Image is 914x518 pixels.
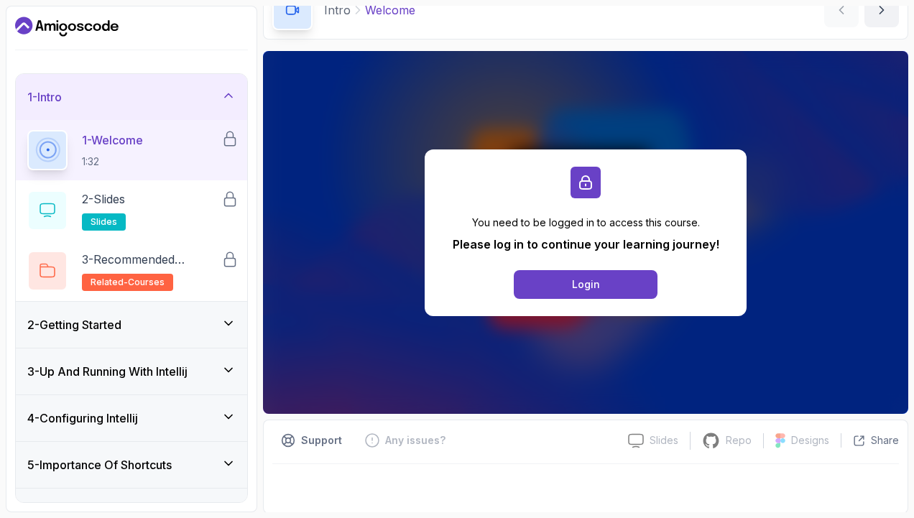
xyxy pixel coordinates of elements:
[301,433,342,448] p: Support
[16,348,247,394] button: 3-Up And Running With Intellij
[82,251,221,268] p: 3 - Recommended Courses
[572,277,600,292] div: Login
[27,410,138,427] h3: 4 - Configuring Intellij
[365,1,415,19] p: Welcome
[27,190,236,231] button: 2-Slidesslides
[27,316,121,333] h3: 2 - Getting Started
[27,456,172,473] h3: 5 - Importance Of Shortcuts
[16,395,247,441] button: 4-Configuring Intellij
[385,433,446,448] p: Any issues?
[82,154,143,169] p: 1:32
[16,74,247,120] button: 1-Intro
[514,270,657,299] button: Login
[16,442,247,488] button: 5-Importance Of Shortcuts
[27,363,188,380] h3: 3 - Up And Running With Intellij
[82,131,143,149] p: 1 - Welcome
[27,88,62,106] h3: 1 - Intro
[15,15,119,38] a: Dashboard
[324,1,351,19] p: Intro
[272,429,351,452] button: Support button
[650,433,678,448] p: Slides
[841,433,899,448] button: Share
[82,190,125,208] p: 2 - Slides
[91,216,117,228] span: slides
[27,130,236,170] button: 1-Welcome1:32
[16,302,247,348] button: 2-Getting Started
[91,277,165,288] span: related-courses
[871,433,899,448] p: Share
[453,216,719,230] p: You need to be logged in to access this course.
[726,433,752,448] p: Repo
[453,236,719,253] p: Please log in to continue your learning journey!
[791,433,829,448] p: Designs
[27,251,236,291] button: 3-Recommended Coursesrelated-courses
